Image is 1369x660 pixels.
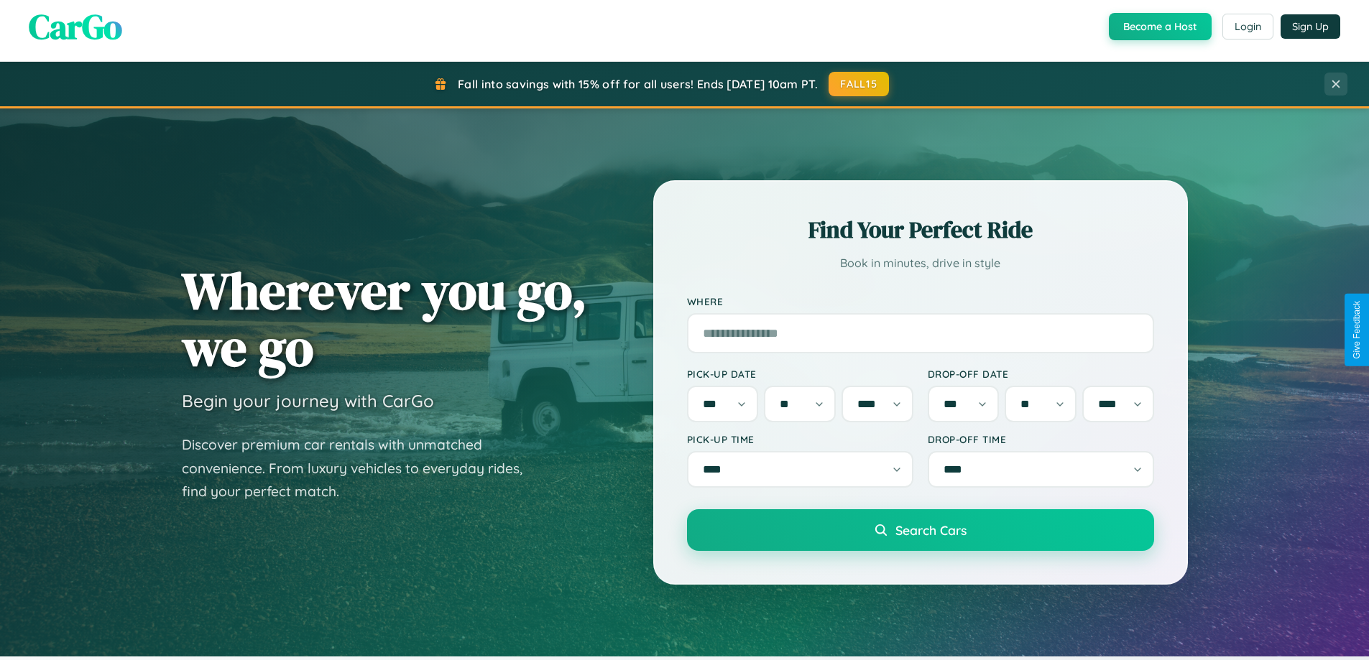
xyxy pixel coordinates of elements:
label: Drop-off Time [928,433,1154,445]
label: Pick-up Date [687,368,913,380]
label: Where [687,295,1154,307]
button: FALL15 [829,72,889,96]
h3: Begin your journey with CarGo [182,390,434,412]
span: CarGo [29,3,122,50]
button: Become a Host [1109,13,1212,40]
span: Search Cars [895,522,967,538]
button: Sign Up [1281,14,1340,39]
label: Pick-up Time [687,433,913,445]
button: Search Cars [687,509,1154,551]
div: Give Feedback [1352,301,1362,359]
h1: Wherever you go, we go [182,262,587,376]
p: Discover premium car rentals with unmatched convenience. From luxury vehicles to everyday rides, ... [182,433,541,503]
p: Book in minutes, drive in style [687,253,1154,274]
label: Drop-off Date [928,368,1154,380]
h2: Find Your Perfect Ride [687,214,1154,246]
button: Login [1222,14,1273,39]
span: Fall into savings with 15% off for all users! Ends [DATE] 10am PT. [458,77,818,91]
